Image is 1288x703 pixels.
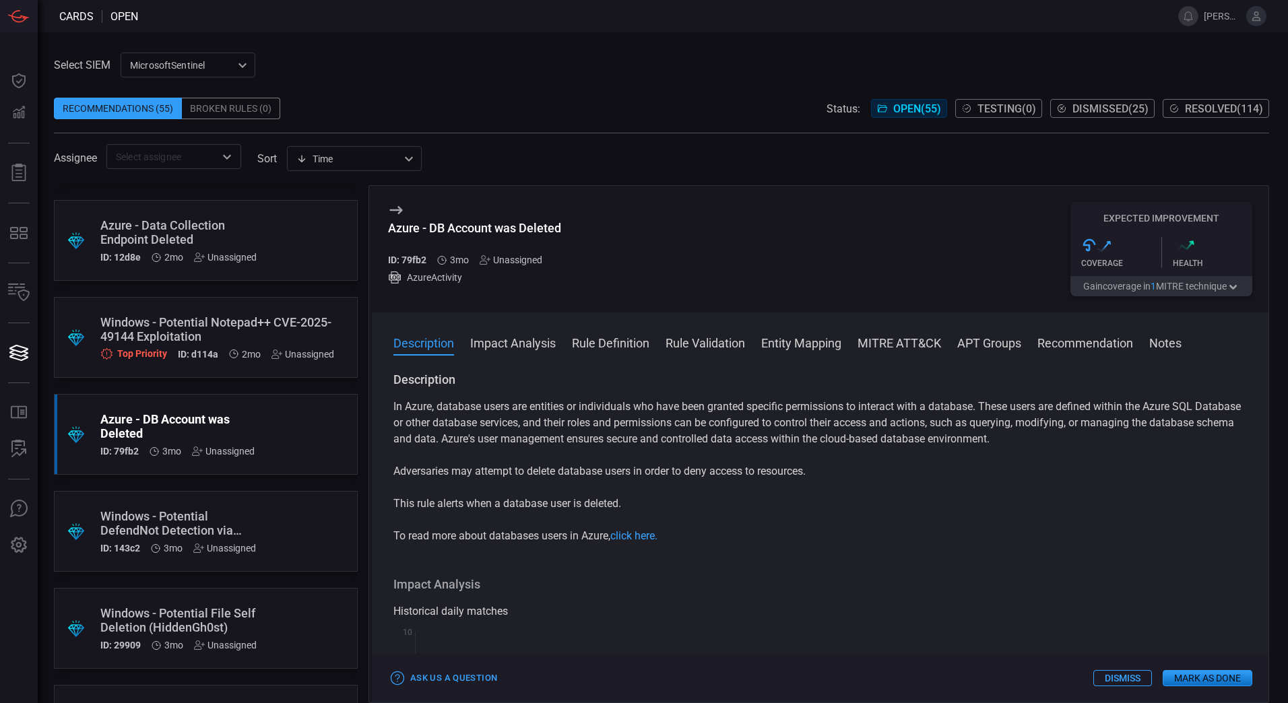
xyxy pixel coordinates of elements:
p: This rule alerts when a database user is deleted. [393,496,1247,512]
div: Windows - Potential DefendNot Detection via Registry [100,509,260,537]
button: Description [393,334,454,350]
label: sort [257,152,277,165]
div: Top Priority [100,347,167,360]
button: Preferences [3,529,35,562]
span: Jun 30, 2025 2:59 PM [164,252,183,263]
div: Azure - DB Account was Deleted [388,221,561,235]
h5: ID: d114a [178,349,218,360]
button: Rule Catalog [3,397,35,429]
button: Reports [3,157,35,189]
button: Recommendation [1037,334,1133,350]
div: Unassigned [194,252,257,263]
h5: ID: 79fb2 [388,255,426,265]
p: To read more about databases users in Azure, [393,528,1247,544]
button: Entity Mapping [761,334,841,350]
button: Impact Analysis [470,334,556,350]
p: Adversaries may attempt to delete database users in order to deny access to resources. [393,463,1247,479]
span: Open ( 55 ) [893,102,941,115]
div: Azure - Data Collection Endpoint Deleted [100,218,260,246]
span: Status: [827,102,860,115]
button: Ask Us a Question [388,668,501,689]
button: Dismiss [1093,670,1152,686]
h5: ID: 29909 [100,640,141,650]
div: Azure - DB Account was Deleted [100,412,260,440]
span: Assignee [54,152,97,164]
div: Coverage [1081,259,1161,268]
div: Windows - Potential Notepad++ CVE-2025-49144 Exploitation [100,315,334,343]
button: Ask Us A Question [3,493,35,525]
div: Unassigned [271,349,334,360]
button: Cards [3,337,35,369]
h5: ID: 143c2 [100,543,140,554]
div: Unassigned [192,446,255,457]
button: Testing(0) [955,99,1042,118]
span: Jun 23, 2025 1:25 PM [450,255,469,265]
h5: ID: 79fb2 [100,446,139,457]
p: In Azure, database users are entities or individuals who have been granted specific permissions t... [393,399,1247,447]
span: Resolved ( 114 ) [1185,102,1263,115]
button: Open(55) [871,99,947,118]
div: Windows - Potential File Self Deletion (HiddenGh0st) [100,606,260,634]
button: Resolved(114) [1163,99,1269,118]
div: AzureActivity [388,271,561,284]
span: Jun 23, 2025 1:25 PM [162,446,181,457]
button: APT Groups [957,334,1021,350]
div: Recommendations (55) [54,98,182,119]
input: Select assignee [110,148,215,165]
div: Historical daily matches [393,603,1247,620]
button: Inventory [3,277,35,309]
h3: Description [393,372,1247,388]
button: Rule Validation [666,334,745,350]
a: click here. [610,529,657,542]
p: MicrosoftSentinel [130,59,234,72]
button: ALERT ANALYSIS [3,433,35,465]
button: MITRE - Detection Posture [3,217,35,249]
h3: Impact Analysis [393,576,1247,593]
text: 10 [403,628,412,637]
button: Dashboard [3,65,35,97]
div: Health [1173,259,1253,268]
label: Select SIEM [54,59,110,71]
span: [PERSON_NAME].[PERSON_NAME] [1204,11,1241,22]
span: Jun 30, 2025 2:59 PM [242,349,261,360]
span: Testing ( 0 ) [977,102,1036,115]
button: Rule Definition [572,334,649,350]
button: Notes [1149,334,1182,350]
button: Mark as Done [1163,670,1252,686]
button: Dismissed(25) [1050,99,1155,118]
button: Detections [3,97,35,129]
h5: ID: 12d8e [100,252,141,263]
span: Jun 23, 2025 12:57 PM [164,543,183,554]
h5: Expected Improvement [1070,213,1252,224]
span: Cards [59,10,94,23]
div: Unassigned [194,640,257,650]
span: Dismissed ( 25 ) [1072,102,1149,115]
div: Unassigned [480,255,542,265]
span: open [110,10,138,23]
span: Jun 20, 2025 5:19 PM [164,640,183,650]
button: Open [218,147,236,166]
div: Broken Rules (0) [182,98,280,119]
div: Time [296,152,400,166]
span: 1 [1151,281,1156,292]
button: Gaincoverage in1MITRE technique [1070,276,1252,296]
button: MITRE ATT&CK [858,334,941,350]
div: Unassigned [193,543,256,554]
